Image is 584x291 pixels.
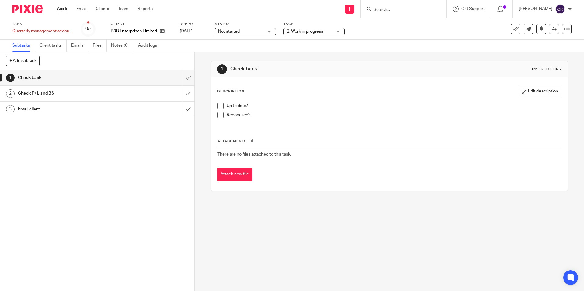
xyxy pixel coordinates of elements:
[217,168,252,181] button: Attach new file
[6,89,15,98] div: 2
[57,6,67,12] a: Work
[111,28,157,34] p: B3B Enterprises Limited
[12,28,73,34] div: Quarterly management accounts
[373,7,428,13] input: Search
[96,6,109,12] a: Clients
[283,22,345,27] label: Tags
[227,112,561,118] p: Reconciled?
[111,40,133,52] a: Notes (0)
[85,25,91,32] div: 0
[461,7,485,11] span: Get Support
[230,66,402,72] h1: Check bank
[6,105,15,113] div: 3
[217,64,227,74] div: 1
[12,5,43,13] img: Pixie
[180,22,207,27] label: Due by
[180,29,192,33] span: [DATE]
[215,22,276,27] label: Status
[76,6,86,12] a: Email
[519,6,552,12] p: [PERSON_NAME]
[532,67,561,72] div: Instructions
[555,4,565,14] img: svg%3E
[138,40,162,52] a: Audit logs
[12,40,35,52] a: Subtasks
[71,40,88,52] a: Emails
[217,89,244,94] p: Description
[218,29,240,34] span: Not started
[39,40,67,52] a: Client tasks
[217,139,247,143] span: Attachments
[88,27,91,31] small: /3
[111,22,172,27] label: Client
[287,29,323,34] span: 2. Work in progress
[93,40,107,52] a: Files
[519,87,561,96] button: Edit description
[217,152,291,156] span: There are no files attached to this task.
[137,6,153,12] a: Reports
[227,103,561,109] p: Up to date?
[6,56,40,66] button: + Add subtask
[12,22,73,27] label: Task
[18,89,123,98] h1: Check P+L and BS
[18,73,123,82] h1: Check bank
[6,74,15,82] div: 1
[118,6,128,12] a: Team
[18,105,123,114] h1: Email client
